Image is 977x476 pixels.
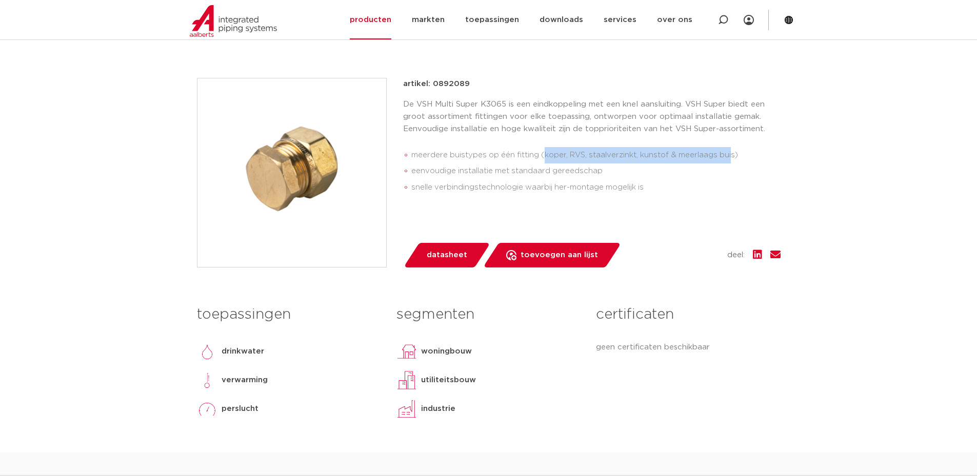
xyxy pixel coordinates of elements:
p: utiliteitsbouw [421,374,476,386]
li: eenvoudige installatie met standaard gereedschap [411,163,781,179]
img: utiliteitsbouw [396,370,417,390]
li: meerdere buistypes op één fitting (koper, RVS, staalverzinkt, kunstof & meerlaags buis) [411,147,781,163]
p: geen certificaten beschikbaar [596,341,780,354]
h3: segmenten [396,304,581,325]
p: woningbouw [421,345,472,358]
img: woningbouw [396,341,417,362]
img: verwarming [197,370,217,390]
img: Product Image for VSH Multi Super eindkoppeling F 14 [197,78,386,267]
span: deel: [727,249,745,261]
span: toevoegen aan lijst [521,247,598,263]
img: perslucht [197,399,217,419]
li: snelle verbindingstechnologie waarbij her-montage mogelijk is [411,179,781,196]
img: drinkwater [197,341,217,362]
p: verwarming [222,374,268,386]
p: industrie [421,403,455,415]
p: artikel: 0892089 [403,78,470,90]
h3: toepassingen [197,304,381,325]
h3: certificaten [596,304,780,325]
p: drinkwater [222,345,264,358]
p: De VSH Multi Super K3065 is een eindkoppeling met een knel aansluiting. VSH Super biedt een groot... [403,98,781,135]
img: industrie [396,399,417,419]
p: perslucht [222,403,258,415]
a: datasheet [403,243,490,267]
span: datasheet [427,247,467,263]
